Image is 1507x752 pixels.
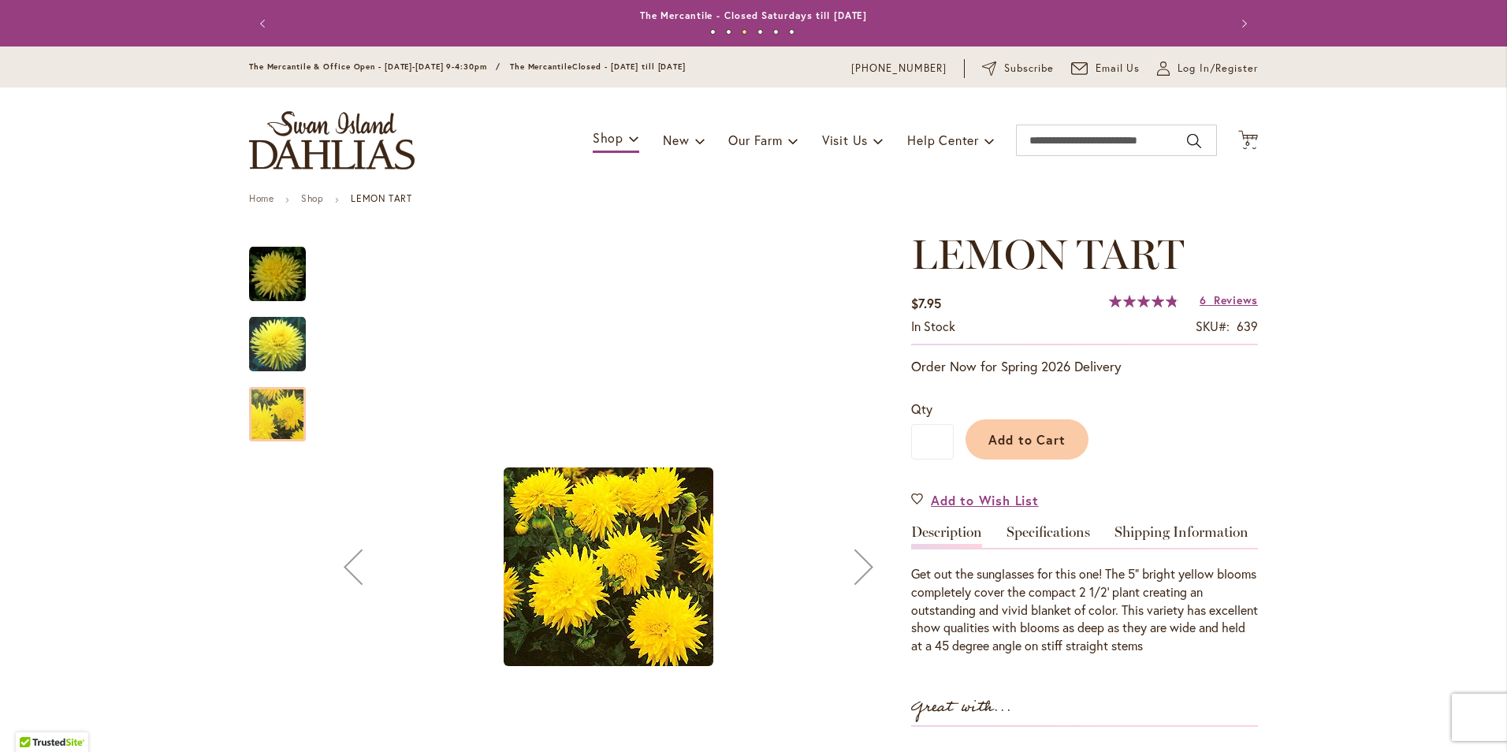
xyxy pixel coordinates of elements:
[1007,525,1090,548] a: Specifications
[1071,61,1140,76] a: Email Us
[1238,130,1258,151] button: 6
[966,419,1088,460] button: Add to Cart
[1196,318,1230,334] strong: SKU
[301,192,323,204] a: Shop
[911,318,955,334] span: In stock
[1237,318,1258,336] div: 639
[1004,61,1054,76] span: Subscribe
[911,694,1012,720] strong: Great with...
[1214,292,1258,307] span: Reviews
[249,8,281,39] button: Previous
[757,29,763,35] button: 4 of 6
[249,315,306,373] img: LEMON TART
[911,565,1258,655] div: Get out the sunglasses for this one! The 5" bright yellow blooms completely cover the compact 2 1...
[249,371,306,441] div: LEMON TART
[710,29,716,35] button: 1 of 6
[1200,292,1258,307] a: 6 Reviews
[249,246,306,303] img: LEMON TART
[911,357,1258,376] p: Order Now for Spring 2026 Delivery
[249,111,415,169] a: store logo
[1226,8,1258,39] button: Next
[931,491,1039,509] span: Add to Wish List
[726,29,731,35] button: 2 of 6
[911,525,982,548] a: Description
[504,467,713,666] img: LEMON TART
[1157,61,1258,76] a: Log In/Register
[640,9,868,21] a: The Mercantile - Closed Saturdays till [DATE]
[911,525,1258,655] div: Detailed Product Info
[351,192,411,204] strong: LEMON TART
[1109,295,1178,307] div: 97%
[593,129,623,146] span: Shop
[982,61,1054,76] a: Subscribe
[249,61,572,72] span: The Mercantile & Office Open - [DATE]-[DATE] 9-4:30pm / The Mercantile
[1245,138,1251,148] span: 6
[663,132,689,148] span: New
[911,400,932,417] span: Qty
[12,696,56,740] iframe: Launch Accessibility Center
[1096,61,1140,76] span: Email Us
[742,29,747,35] button: 3 of 6
[572,61,686,72] span: Closed - [DATE] till [DATE]
[1114,525,1248,548] a: Shipping Information
[911,295,941,311] span: $7.95
[249,301,322,371] div: LEMON TART
[851,61,947,76] a: [PHONE_NUMBER]
[1178,61,1258,76] span: Log In/Register
[789,29,794,35] button: 6 of 6
[911,491,1039,509] a: Add to Wish List
[1200,292,1207,307] span: 6
[822,132,868,148] span: Visit Us
[249,231,322,301] div: LEMON TART
[911,318,955,336] div: Availability
[773,29,779,35] button: 5 of 6
[907,132,979,148] span: Help Center
[728,132,782,148] span: Our Farm
[988,431,1066,448] span: Add to Cart
[911,229,1184,279] span: LEMON TART
[249,192,273,204] a: Home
